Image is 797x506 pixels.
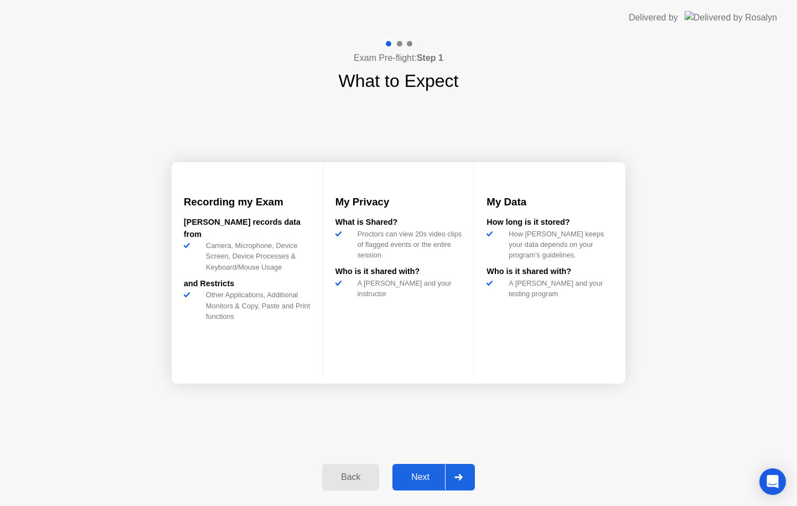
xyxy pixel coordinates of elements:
div: Who is it shared with? [335,266,462,278]
div: A [PERSON_NAME] and your instructor [353,278,462,299]
h3: My Privacy [335,194,462,210]
div: How [PERSON_NAME] keeps your data depends on your program’s guidelines. [504,229,613,261]
h4: Exam Pre-flight: [354,51,443,65]
div: Back [325,472,376,482]
button: Back [322,464,379,490]
div: Proctors can view 20s video clips of flagged events or the entire session [353,229,462,261]
div: How long is it stored? [487,216,613,229]
b: Step 1 [417,53,443,63]
div: Who is it shared with? [487,266,613,278]
div: and Restricts [184,278,310,290]
div: Delivered by [629,11,678,24]
button: Next [392,464,475,490]
div: Next [396,472,445,482]
h1: What to Expect [339,68,459,94]
div: Camera, Microphone, Device Screen, Device Processes & Keyboard/Mouse Usage [201,240,310,272]
h3: Recording my Exam [184,194,310,210]
img: Delivered by Rosalyn [685,11,777,24]
div: Open Intercom Messenger [759,468,786,495]
div: A [PERSON_NAME] and your testing program [504,278,613,299]
div: [PERSON_NAME] records data from [184,216,310,240]
h3: My Data [487,194,613,210]
div: Other Applications, Additional Monitors & Copy, Paste and Print functions [201,290,310,322]
div: What is Shared? [335,216,462,229]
